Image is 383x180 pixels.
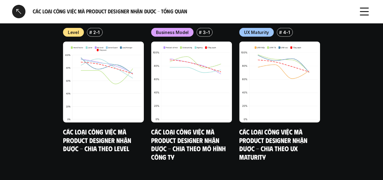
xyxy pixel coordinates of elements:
p: UX Maturity [244,29,269,36]
h6: # [279,30,282,34]
p: 4-1 [283,29,290,36]
p: 2-1 [93,29,99,36]
a: Các loại công việc mà Product Designer nhận được - Chia theo UX Maturity [239,127,309,161]
p: Business Model [156,29,189,36]
h6: # [199,30,202,34]
a: Các loại công việc mà Product Designer nhận được - Chia theo mô hình công ty [151,127,227,161]
p: 3-1 [203,29,210,36]
p: Level [68,29,79,36]
a: Các loại công việc mà Product Designer nhận được - Chia theo Level [63,127,133,152]
h6: # [89,30,92,34]
h6: Các loại công việc mà Product Designer nhận được - Tổng quan [33,8,350,15]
